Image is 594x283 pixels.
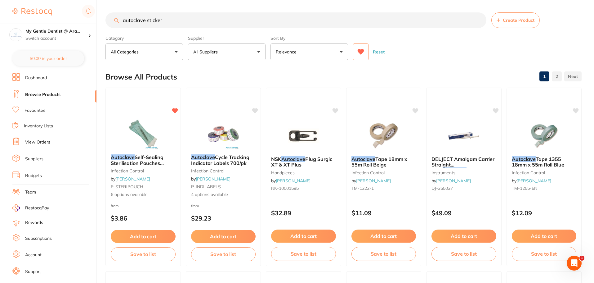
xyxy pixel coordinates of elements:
[351,230,416,243] button: Add to cart
[271,185,299,191] span: NK-10001595
[467,167,485,174] span: 120deg
[203,118,243,149] img: Autoclave Cycle Tracking Indicator Labels 700/pk
[12,8,52,16] img: Restocq Logo
[512,156,536,162] em: Autoclave
[539,70,549,83] a: 1
[431,230,496,243] button: Add to cart
[25,92,60,98] a: Browse Products
[25,252,42,258] a: Account
[351,209,416,217] p: $11.09
[431,156,494,174] span: DELJECT Amalgam Carrier Straight Grey
[271,156,332,168] span: Plug Surgic XT & XT Plus
[188,43,266,60] button: All Suppliers
[351,170,416,175] small: infection control
[25,75,47,81] a: Dashboard
[491,12,540,28] button: Create Product
[512,170,577,175] small: infection control
[271,170,336,175] small: handpieces
[191,154,249,166] span: Cycle Tracking Indicator Labels 700/pk
[271,178,310,184] span: by
[111,230,176,243] button: Add to cart
[431,156,496,168] b: DELJECT Amalgam Carrier Straight Grey Autoclave 120deg
[25,28,88,34] h4: My Gentle Dentist @ Arana Hills
[512,156,577,168] b: Autoclave Tape 1355 18mm x 55m Roll Blue
[351,185,374,191] span: TM-1222-1
[25,205,49,211] span: RestocqPay
[512,247,577,261] button: Save to list
[271,247,336,261] button: Save to list
[10,29,22,41] img: My Gentle Dentist @ Arana Hills
[25,35,88,42] p: Switch account
[191,215,256,222] p: $29.23
[431,170,496,175] small: instruments
[271,156,336,168] b: NSK Autoclave Plug Surgic XT & XT Plus
[111,184,143,189] span: P-STERIPOUCH
[12,51,84,66] button: $0.00 in your order
[512,185,537,191] span: TM-1255-6N
[512,156,564,168] span: Tape 1355 18mm x 55m Roll Blue
[25,220,43,226] a: Rewards
[111,154,176,166] b: Autoclave Self-Sealing Sterilisation Pouches 200/pk
[12,5,52,19] a: Restocq Logo
[271,209,336,217] p: $32.89
[276,49,299,55] p: Relevance
[271,156,281,162] span: NSK
[105,12,486,28] input: Search Products
[270,35,348,41] label: Sort By
[364,120,404,151] img: Autoclave Tape 18mm x 55m Roll Beige
[111,192,176,198] span: 6 options available
[191,154,256,166] b: Autoclave Cycle Tracking Indicator Labels 700/pk
[579,256,584,261] span: 1
[111,176,150,182] span: by
[191,154,215,160] em: Autoclave
[105,73,177,81] h2: Browse All Products
[431,178,471,184] span: by
[512,178,551,184] span: by
[270,43,348,60] button: Relevance
[25,269,41,275] a: Support
[111,215,176,222] p: $3.86
[111,154,164,172] span: Self-Sealing Sterilisation Pouches 200/pk
[443,167,467,174] em: Autoclave
[351,156,407,168] span: Tape 18mm x 55m Roll Beige
[436,178,471,184] a: [PERSON_NAME]
[512,230,577,243] button: Add to cart
[111,203,119,208] span: from
[25,156,43,162] a: Suppliers
[191,176,230,182] span: by
[191,247,256,261] button: Save to list
[193,49,220,55] p: All Suppliers
[191,203,199,208] span: from
[25,173,42,179] a: Budgets
[105,43,183,60] button: All Categories
[351,156,375,162] em: Autoclave
[281,156,305,162] em: Autoclave
[503,18,534,23] span: Create Product
[431,209,496,217] p: $49.09
[283,120,324,151] img: NSK Autoclave Plug Surgic XT & XT Plus
[105,35,183,41] label: Category
[552,70,562,83] a: 2
[431,185,453,191] span: DJ-355037
[191,168,256,173] small: infection control
[115,176,150,182] a: [PERSON_NAME]
[276,178,310,184] a: [PERSON_NAME]
[356,178,391,184] a: [PERSON_NAME]
[123,118,163,149] img: Autoclave Self-Sealing Sterilisation Pouches 200/pk
[512,209,577,217] p: $12.09
[25,107,45,114] a: Favourites
[196,176,230,182] a: [PERSON_NAME]
[25,235,52,242] a: Subscriptions
[24,123,53,129] a: Inventory Lists
[371,43,386,60] button: Reset
[351,156,416,168] b: Autoclave Tape 18mm x 55m Roll Beige
[271,230,336,243] button: Add to cart
[524,120,564,151] img: Autoclave Tape 1355 18mm x 55m Roll Blue
[111,49,141,55] p: All Categories
[188,35,266,41] label: Supplier
[111,247,176,261] button: Save to list
[351,178,391,184] span: by
[12,204,20,212] img: RestocqPay
[25,139,50,145] a: View Orders
[191,230,256,243] button: Add to cart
